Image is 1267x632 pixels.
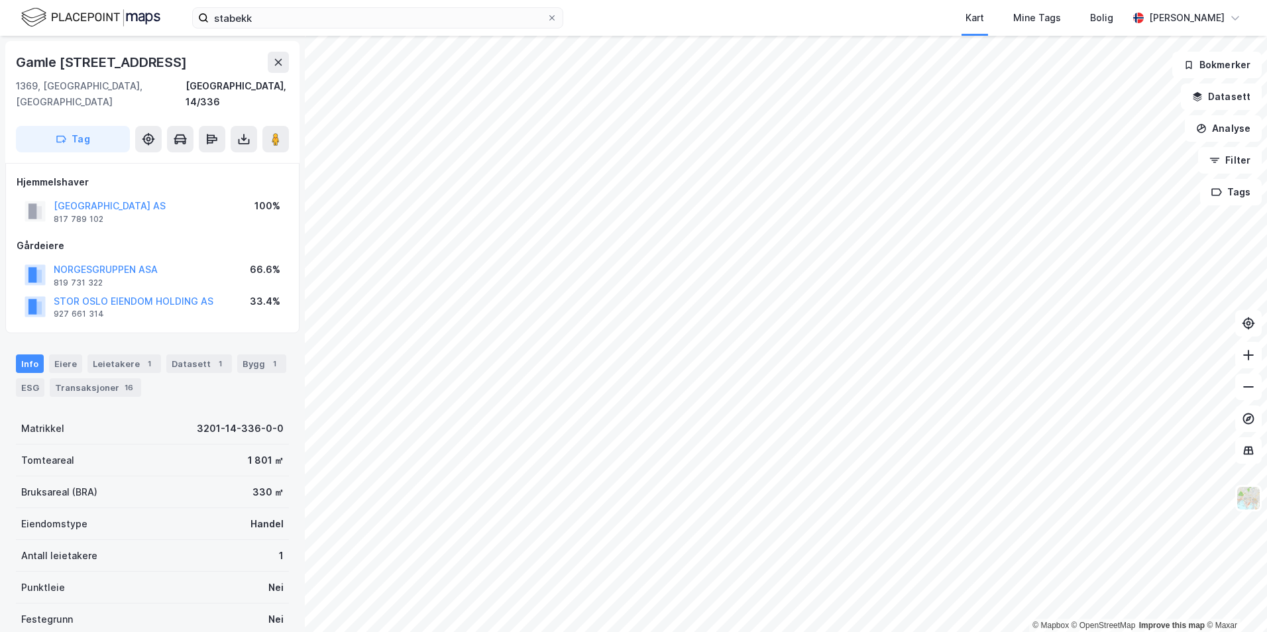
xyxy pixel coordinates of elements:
div: Gårdeiere [17,238,288,254]
button: Tags [1200,179,1262,205]
div: Tomteareal [21,452,74,468]
div: 817 789 102 [54,214,103,225]
a: Mapbox [1032,621,1069,630]
div: 1 [213,357,227,370]
div: 1 801 ㎡ [248,452,284,468]
div: 66.6% [250,262,280,278]
a: Improve this map [1139,621,1205,630]
div: 16 [122,381,136,394]
div: 330 ㎡ [252,484,284,500]
div: Gamle [STREET_ADDRESS] [16,52,190,73]
div: 33.4% [250,293,280,309]
img: logo.f888ab2527a4732fd821a326f86c7f29.svg [21,6,160,29]
div: Mine Tags [1013,10,1061,26]
div: Punktleie [21,580,65,596]
div: Bygg [237,354,286,373]
div: 3201-14-336-0-0 [197,421,284,437]
div: Nei [268,611,284,627]
img: Z [1236,486,1261,511]
div: Eiere [49,354,82,373]
iframe: Chat Widget [1201,568,1267,632]
div: [GEOGRAPHIC_DATA], 14/336 [186,78,289,110]
button: Analyse [1185,115,1262,142]
div: Transaksjoner [50,378,141,397]
div: Matrikkel [21,421,64,437]
div: Handel [250,516,284,532]
div: 1369, [GEOGRAPHIC_DATA], [GEOGRAPHIC_DATA] [16,78,186,110]
div: Bruksareal (BRA) [21,484,97,500]
div: 1 [142,357,156,370]
div: Festegrunn [21,611,73,627]
button: Datasett [1181,83,1262,110]
div: ESG [16,378,44,397]
div: 1 [268,357,281,370]
div: 819 731 322 [54,278,103,288]
div: [PERSON_NAME] [1149,10,1225,26]
button: Filter [1198,147,1262,174]
div: Antall leietakere [21,548,97,564]
a: OpenStreetMap [1072,621,1136,630]
div: 100% [254,198,280,214]
div: Kontrollprogram for chat [1201,568,1267,632]
button: Tag [16,126,130,152]
input: Søk på adresse, matrikkel, gårdeiere, leietakere eller personer [209,8,547,28]
div: Bolig [1090,10,1113,26]
div: Datasett [166,354,232,373]
button: Bokmerker [1172,52,1262,78]
div: Leietakere [87,354,161,373]
div: Kart [965,10,984,26]
div: Hjemmelshaver [17,174,288,190]
div: 927 661 314 [54,309,104,319]
div: Eiendomstype [21,516,87,532]
div: Info [16,354,44,373]
div: Nei [268,580,284,596]
div: 1 [279,548,284,564]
